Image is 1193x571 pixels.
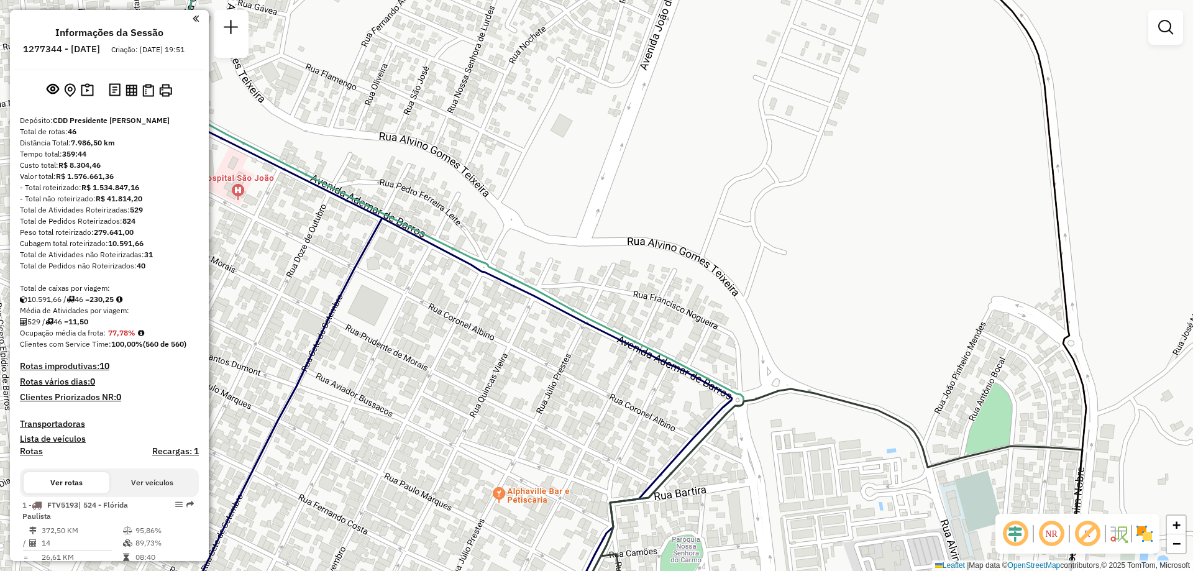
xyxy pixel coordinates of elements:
[135,551,194,564] td: 08:40
[152,446,199,457] h4: Recargas: 1
[116,296,122,303] i: Meta Caixas/viagem: 210,30 Diferença: 19,95
[20,204,199,216] div: Total de Atividades Roteirizadas:
[123,527,132,534] i: % de utilização do peso
[20,294,199,305] div: 10.591,66 / 46 =
[89,295,114,304] strong: 230,25
[123,81,140,98] button: Visualizar relatório de Roteirização
[53,116,170,125] strong: CDD Presidente [PERSON_NAME]
[96,194,142,203] strong: R$ 41.814,20
[193,11,199,25] a: Clique aqui para minimizar o painel
[111,339,143,349] strong: 100,00%
[20,148,199,160] div: Tempo total:
[1072,519,1102,549] span: Exibir rótulo
[22,500,128,521] span: | 524 - Flórida Paulista
[1167,534,1186,553] a: Zoom out
[20,446,43,457] a: Rotas
[20,126,199,137] div: Total de rotas:
[175,501,183,508] em: Opções
[29,527,37,534] i: Distância Total
[20,361,199,372] h4: Rotas improdutivas:
[108,328,135,337] strong: 77,78%
[1108,524,1128,544] img: Fluxo de ruas
[108,239,144,248] strong: 10.591,66
[62,81,78,100] button: Centralizar mapa no depósito ou ponto de apoio
[20,171,199,182] div: Valor total:
[55,27,163,39] h4: Informações da Sessão
[20,419,199,429] h4: Transportadoras
[20,316,199,327] div: 529 / 46 =
[20,182,199,193] div: - Total roteirizado:
[20,305,199,316] div: Média de Atividades por viagem:
[1172,536,1181,551] span: −
[144,250,153,259] strong: 31
[71,138,115,147] strong: 7.986,50 km
[94,227,134,237] strong: 279.641,00
[20,160,199,171] div: Custo total:
[47,500,78,509] span: FTV5193
[20,339,111,349] span: Clientes com Service Time:
[20,434,199,444] h4: Lista de veículos
[123,554,129,561] i: Tempo total em rota
[20,318,27,326] i: Total de Atividades
[20,193,199,204] div: - Total não roteirizado:
[90,376,95,387] strong: 0
[41,524,122,537] td: 372,50 KM
[20,137,199,148] div: Distância Total:
[20,227,199,238] div: Peso total roteirizado:
[41,551,122,564] td: 26,61 KM
[24,472,109,493] button: Ver rotas
[56,171,114,181] strong: R$ 1.576.661,36
[219,15,244,43] a: Nova sessão e pesquisa
[1172,517,1181,532] span: +
[20,328,106,337] span: Ocupação média da frota:
[41,537,122,549] td: 14
[137,261,145,270] strong: 40
[20,238,199,249] div: Cubagem total roteirizado:
[62,149,86,158] strong: 359:44
[45,318,53,326] i: Total de rotas
[1036,519,1066,549] span: Ocultar NR
[1153,15,1178,40] a: Exibir filtros
[20,296,27,303] i: Cubagem total roteirizado
[116,391,121,403] strong: 0
[68,127,76,136] strong: 46
[78,81,96,100] button: Painel de Sugestão
[66,296,75,303] i: Total de rotas
[186,501,194,508] em: Rota exportada
[932,560,1193,571] div: Map data © contributors,© 2025 TomTom, Microsoft
[106,44,190,55] div: Criação: [DATE] 19:51
[106,81,123,100] button: Logs desbloquear sessão
[22,537,29,549] td: /
[44,80,62,100] button: Exibir sessão original
[20,260,199,272] div: Total de Pedidos não Roteirizados:
[20,216,199,227] div: Total de Pedidos Roteirizados:
[68,317,88,326] strong: 11,50
[122,216,135,226] strong: 824
[967,561,969,570] span: |
[22,500,128,521] span: 1 -
[135,524,194,537] td: 95,86%
[99,360,109,372] strong: 10
[109,472,195,493] button: Ver veículos
[29,539,37,547] i: Total de Atividades
[20,115,199,126] div: Depósito:
[1000,519,1030,549] span: Ocultar deslocamento
[20,249,199,260] div: Total de Atividades não Roteirizadas:
[157,81,175,99] button: Imprimir Rotas
[20,377,199,387] h4: Rotas vários dias:
[23,43,100,55] h6: 1277344 - [DATE]
[1008,561,1061,570] a: OpenStreetMap
[143,339,186,349] strong: (560 de 560)
[58,160,101,170] strong: R$ 8.304,46
[140,81,157,99] button: Visualizar Romaneio
[935,561,965,570] a: Leaflet
[20,392,199,403] h4: Clientes Priorizados NR:
[123,539,132,547] i: % de utilização da cubagem
[138,329,144,337] em: Média calculada utilizando a maior ocupação (%Peso ou %Cubagem) de cada rota da sessão. Rotas cro...
[130,205,143,214] strong: 529
[20,283,199,294] div: Total de caixas por viagem:
[1167,516,1186,534] a: Zoom in
[135,537,194,549] td: 89,73%
[81,183,139,192] strong: R$ 1.534.847,16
